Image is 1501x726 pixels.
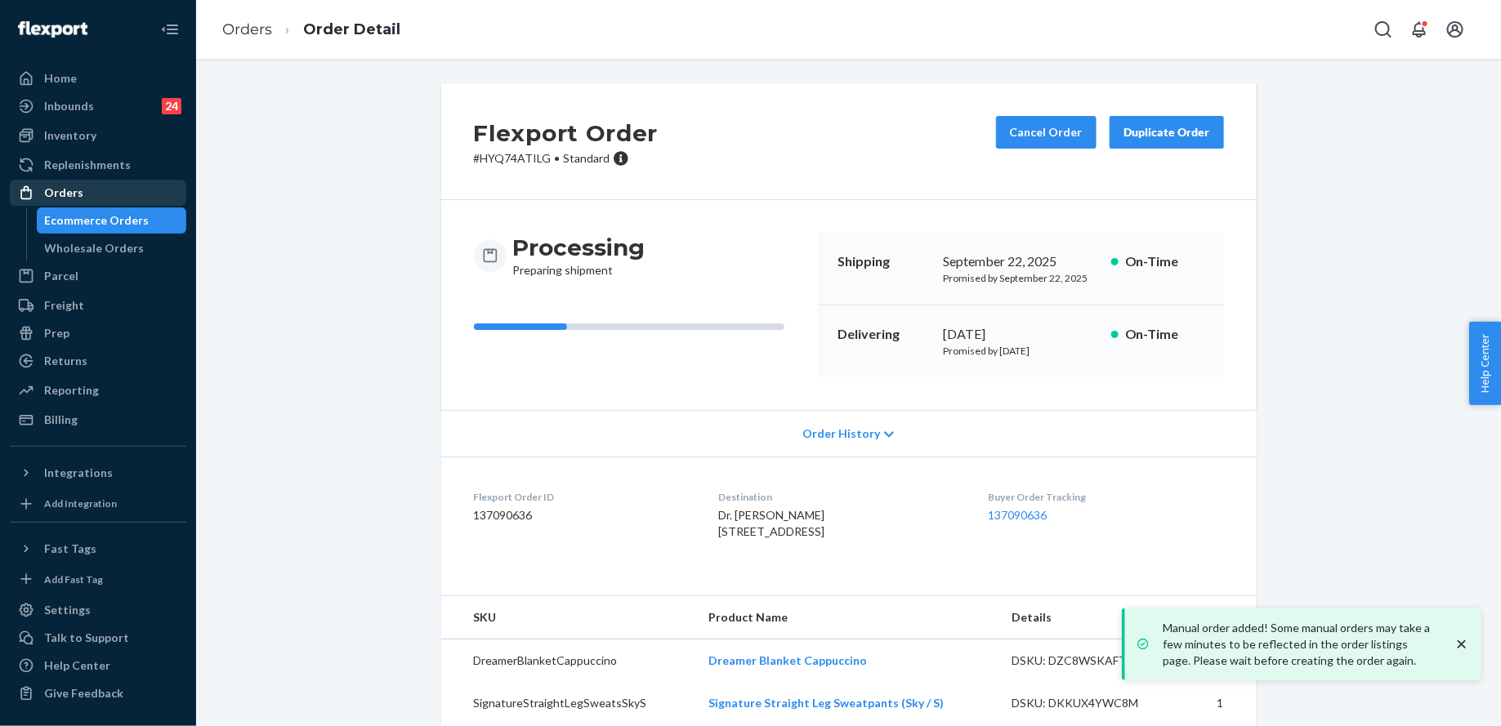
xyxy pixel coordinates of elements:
div: Talk to Support [44,630,129,646]
div: Settings [44,602,91,618]
p: Promised by [DATE] [944,344,1098,358]
button: Fast Tags [10,536,186,562]
div: Inventory [44,127,96,144]
a: Inbounds24 [10,93,186,119]
div: Billing [44,412,78,428]
div: Inbounds [44,98,94,114]
p: On-Time [1125,325,1204,344]
div: Parcel [44,268,78,284]
dt: Destination [718,490,962,504]
p: Shipping [838,252,931,271]
div: DSKU: DKKUX4YWC8M [1012,695,1166,711]
a: Help Center [10,653,186,679]
a: 137090636 [988,508,1047,522]
dt: Buyer Order Tracking [988,490,1223,504]
p: On-Time [1125,252,1204,271]
button: Duplicate Order [1110,116,1224,149]
a: Replenishments [10,152,186,178]
a: Home [10,65,186,91]
h3: Processing [513,233,646,262]
a: Prep [10,320,186,346]
img: Flexport logo [18,21,87,38]
a: Add Integration [10,492,186,515]
a: Talk to Support [10,625,186,651]
th: Qty [1178,596,1256,639]
div: Freight [44,297,84,314]
div: Prep [44,325,69,341]
a: Orders [222,20,272,38]
h2: Flexport Order [474,116,659,150]
button: Integrations [10,460,186,486]
button: Open notifications [1403,13,1436,46]
div: Orders [44,185,83,201]
button: Give Feedback [10,680,186,706]
a: Add Fast Tag [10,568,186,591]
p: Promised by September 22, 2025 [944,271,1098,285]
p: # HYQ74ATILG [474,150,659,167]
div: DSKU: DZC8WSKAFTH [1012,653,1166,669]
span: Dr. [PERSON_NAME] [STREET_ADDRESS] [718,508,824,538]
th: Product Name [695,596,999,639]
div: Wholesale Orders [45,240,145,256]
span: Standard [564,151,610,165]
a: Order Detail [303,20,400,38]
span: Order History [802,425,880,442]
div: Integrations [44,465,113,481]
p: Delivering [838,325,931,344]
a: Billing [10,407,186,433]
div: Give Feedback [44,685,123,702]
div: Replenishments [44,157,131,173]
ol: breadcrumbs [209,6,413,54]
dd: 137090636 [474,507,692,523]
div: Preparing shipment [513,233,646,278]
div: Ecommerce Orders [45,212,150,229]
a: Settings [10,597,186,623]
div: Returns [44,353,87,369]
div: Add Integration [44,497,117,510]
div: September 22, 2025 [944,252,1098,271]
a: Freight [10,292,186,318]
div: Add Fast Tag [44,572,103,586]
a: Inventory [10,122,186,149]
td: SignatureStraightLegSweatsSkyS [441,682,695,724]
button: Cancel Order [996,116,1097,149]
button: Open Search Box [1367,13,1400,46]
span: • [555,151,561,165]
button: Help Center [1469,322,1501,405]
a: Orders [10,180,186,206]
a: Wholesale Orders [37,235,187,261]
div: Fast Tags [44,541,96,557]
div: Home [44,70,77,87]
svg: close toast [1454,636,1470,653]
div: 24 [162,98,181,114]
div: Duplicate Order [1124,124,1210,140]
th: SKU [441,596,695,639]
th: Details [999,596,1179,639]
dt: Flexport Order ID [474,490,692,504]
a: Dreamer Blanket Cappuccino [708,653,867,667]
button: Open account menu [1439,13,1472,46]
div: [DATE] [944,325,1098,344]
div: Help Center [44,657,110,674]
a: Returns [10,348,186,374]
p: Manual order added! Some manual orders may take a few minutes to be reflected in the order listin... [1163,620,1437,669]
a: Signature Straight Leg Sweatpants (Sky / S) [708,696,944,710]
td: 1 [1178,682,1256,724]
a: Ecommerce Orders [37,207,187,234]
td: DreamerBlanketCappuccino [441,639,695,683]
div: Reporting [44,382,99,399]
a: Parcel [10,263,186,289]
a: Reporting [10,377,186,403]
button: Close Navigation [154,13,186,46]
